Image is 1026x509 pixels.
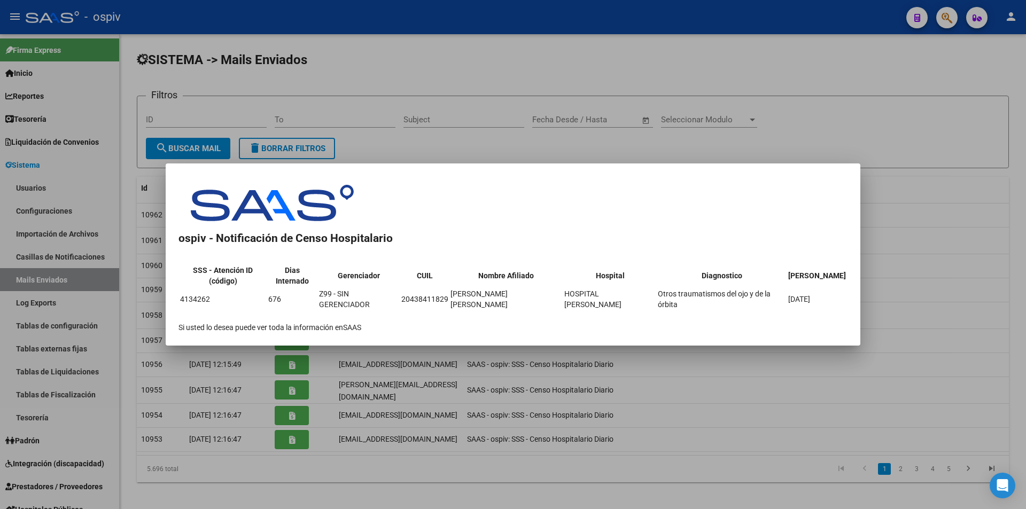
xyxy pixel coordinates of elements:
th: SSS - Atención ID (código) [180,264,267,287]
td: [PERSON_NAME] [PERSON_NAME] [450,288,563,310]
img: saas-logo [178,185,356,221]
th: Gerenciador [318,264,400,287]
h2: ospiv - Notificación de Censo Hospitalario [178,233,848,244]
span: Si usted lo desea puede ver toda la información en [178,323,361,332]
td: 20438411829 [401,288,449,310]
th: CUIL [401,264,449,287]
td: Z99 - SIN GERENCIADOR [318,288,400,310]
th: Diagnostico [657,264,787,287]
th: Nombre Afiliado [450,264,563,287]
td: HOSPITAL [PERSON_NAME] [564,288,656,310]
td: 4134262 [180,288,267,310]
th: Hospital [564,264,656,287]
td: 676 [268,288,317,310]
div: Open Intercom Messenger [990,473,1015,498]
th: [PERSON_NAME] [788,264,846,287]
td: Otros traumatismos del ojo y de la órbita [657,288,787,310]
td: [DATE] [788,288,846,310]
a: SAAS [343,323,361,332]
th: Dias Internado [268,264,317,287]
